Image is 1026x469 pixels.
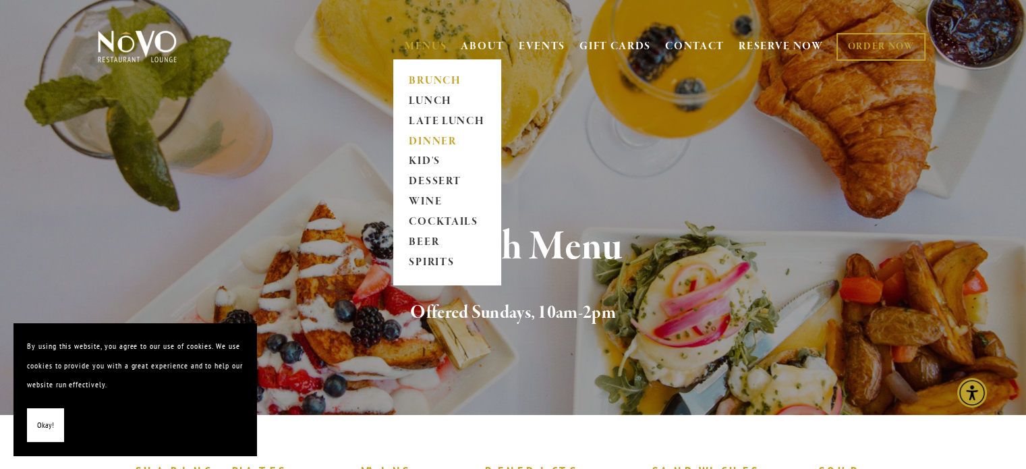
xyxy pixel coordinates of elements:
[836,33,925,61] a: ORDER NOW
[405,192,489,213] a: WINE
[739,34,824,59] a: RESERVE NOW
[13,323,256,456] section: Cookie banner
[405,111,489,132] a: LATE LUNCH
[665,34,724,59] a: CONTACT
[405,172,489,192] a: DESSERT
[120,225,907,269] h1: Brunch Menu
[405,71,489,91] a: BRUNCH
[405,233,489,253] a: BEER
[37,416,54,435] span: Okay!
[461,40,505,53] a: ABOUT
[957,378,987,408] div: Accessibility Menu
[405,152,489,172] a: KID'S
[120,299,907,327] h2: Offered Sundays, 10am-2pm
[27,337,243,395] p: By using this website, you agree to our use of cookies. We use cookies to provide you with a grea...
[405,40,447,53] a: MENUS
[579,34,651,59] a: GIFT CARDS
[405,213,489,233] a: COCKTAILS
[27,408,64,443] button: Okay!
[405,91,489,111] a: LUNCH
[95,30,179,63] img: Novo Restaurant &amp; Lounge
[519,40,565,53] a: EVENTS
[405,253,489,273] a: SPIRITS
[405,132,489,152] a: DINNER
